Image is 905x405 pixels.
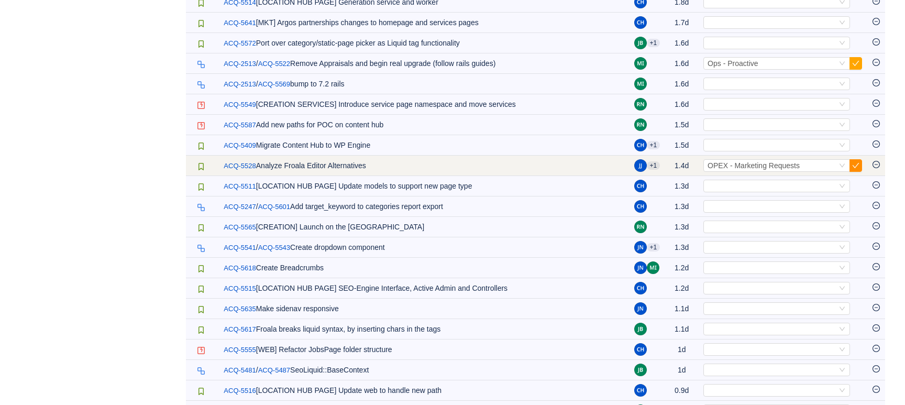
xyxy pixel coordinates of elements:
[873,222,880,229] i: icon: minus-circle
[197,60,205,69] img: 10316
[224,386,256,396] a: ACQ-5516
[873,202,880,209] i: icon: minus-circle
[224,345,256,355] a: ACQ-5555
[218,135,628,156] td: Migrate Content Hub to WP Engine
[873,365,880,373] i: icon: minus-circle
[218,115,628,135] td: Add new paths for POC on content hub
[218,237,628,258] td: Create dropdown component
[665,340,698,360] td: 1d
[218,360,628,380] td: SeoLiquid::BaseContext
[224,80,258,88] span: /
[665,258,698,278] td: 1.2d
[873,140,880,148] i: icon: minus-circle
[634,343,647,356] img: CH
[218,319,628,340] td: Froala breaks liquid syntax, by inserting chars in the tags
[197,81,205,89] img: 10316
[839,183,845,190] i: icon: down
[258,202,290,212] a: ACQ-5601
[839,19,845,27] i: icon: down
[224,120,256,130] a: ACQ-5587
[224,140,256,151] a: ACQ-5409
[665,217,698,237] td: 1.3d
[224,324,256,335] a: ACQ-5617
[224,222,256,233] a: ACQ-5565
[634,78,647,90] img: MI
[197,40,205,48] img: 10315
[873,59,880,66] i: icon: minus-circle
[665,237,698,258] td: 1.3d
[665,135,698,156] td: 1.5d
[634,241,647,254] img: JN
[634,364,647,376] img: JB
[634,57,647,70] img: MI
[197,19,205,28] img: 10315
[849,57,862,70] button: icon: check
[839,367,845,374] i: icon: down
[218,217,628,237] td: [CREATION] Launch on the [GEOGRAPHIC_DATA]
[839,244,845,251] i: icon: down
[665,13,698,33] td: 1.7d
[197,367,205,375] img: 10316
[224,161,256,171] a: ACQ-5528
[258,243,290,253] a: ACQ-5543
[197,326,205,334] img: 10315
[873,100,880,107] i: icon: minus-circle
[647,161,660,170] aui-badge: +1
[634,98,647,111] img: RN
[873,120,880,127] i: icon: minus-circle
[634,118,647,131] img: RN
[665,94,698,115] td: 1.6d
[665,115,698,135] td: 1.5d
[665,319,698,340] td: 1.1d
[873,18,880,25] i: icon: minus-circle
[634,139,647,151] img: CH
[873,386,880,393] i: icon: minus-circle
[665,176,698,196] td: 1.3d
[839,346,845,354] i: icon: down
[224,18,256,28] a: ACQ-5641
[218,299,628,319] td: Make sidenav responsive
[197,142,205,150] img: 10315
[634,159,647,172] img: JJ
[224,181,256,192] a: ACQ-5511
[873,243,880,250] i: icon: minus-circle
[634,200,647,213] img: CH
[839,81,845,88] i: icon: down
[839,326,845,333] i: icon: down
[224,283,256,294] a: ACQ-5515
[873,79,880,86] i: icon: minus-circle
[665,74,698,94] td: 1.6d
[224,59,258,68] span: /
[224,366,258,374] span: /
[634,384,647,397] img: CH
[218,13,628,33] td: [MKT] Argos partnerships changes to homepage and services pages
[197,224,205,232] img: 10315
[218,258,628,278] td: Create Breadcrumbs
[839,387,845,395] i: icon: down
[218,33,628,53] td: Port over category/static-page picker as Liquid tag functionality
[873,345,880,352] i: icon: minus-circle
[873,161,880,168] i: icon: minus-circle
[218,53,628,74] td: Remove Appraisals and begin real upgrade (follow rails guides)
[258,59,290,69] a: ACQ-5522
[839,203,845,211] i: icon: down
[634,302,647,315] img: JN
[224,365,256,376] a: ACQ-5481
[708,59,758,68] span: Ops - Proactive
[224,79,256,90] a: ACQ-2513
[839,265,845,272] i: icon: down
[873,181,880,189] i: icon: minus-circle
[839,60,845,68] i: icon: down
[218,94,628,115] td: [CREATION SERVICES] Introduce service page namespace and move services
[665,380,698,401] td: 0.9d
[224,243,256,253] a: ACQ-5541
[634,180,647,192] img: CH
[873,263,880,270] i: icon: minus-circle
[218,74,628,94] td: bump to 7.2 rails
[634,16,647,29] img: CH
[647,243,660,251] aui-badge: +1
[224,59,256,69] a: ACQ-2513
[197,183,205,191] img: 10315
[218,380,628,401] td: [LOCATION HUB PAGE] Update web to handle new path
[218,340,628,360] td: [WEB] Refactor JobsPage folder structure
